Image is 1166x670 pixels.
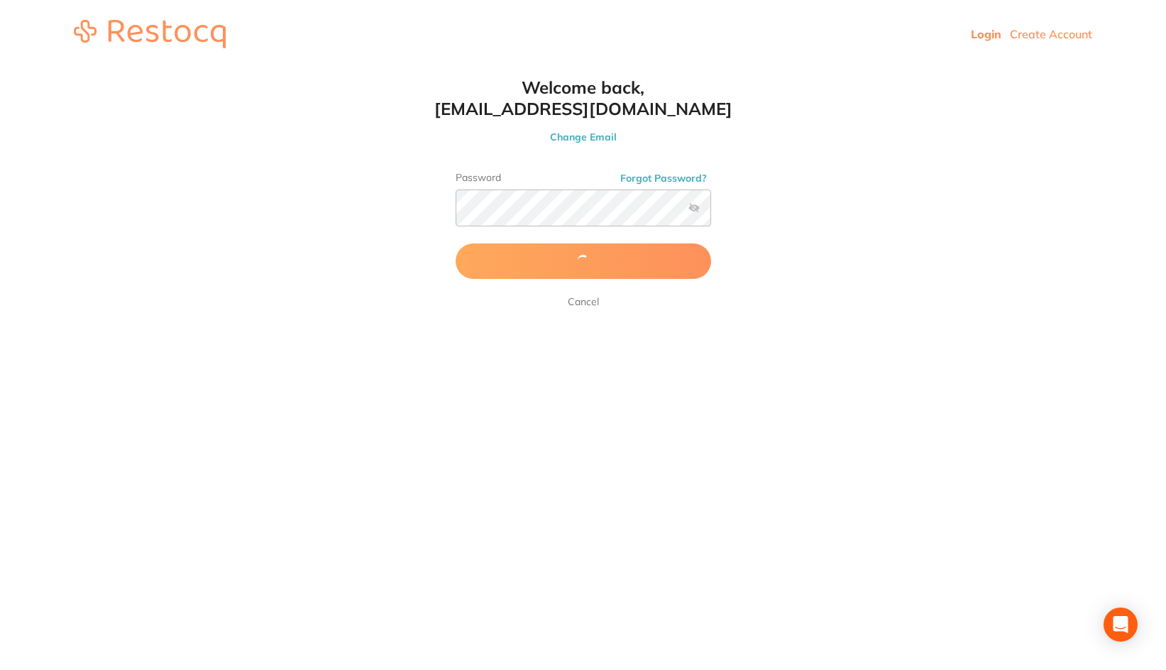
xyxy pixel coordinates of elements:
[1010,27,1092,41] a: Create Account
[427,77,739,119] h1: Welcome back, [EMAIL_ADDRESS][DOMAIN_NAME]
[1104,608,1138,642] div: Open Intercom Messenger
[565,293,602,310] a: Cancel
[971,27,1001,41] a: Login
[456,172,711,184] label: Password
[74,20,226,48] img: restocq_logo.svg
[616,172,711,185] button: Forgot Password?
[427,131,739,143] button: Change Email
